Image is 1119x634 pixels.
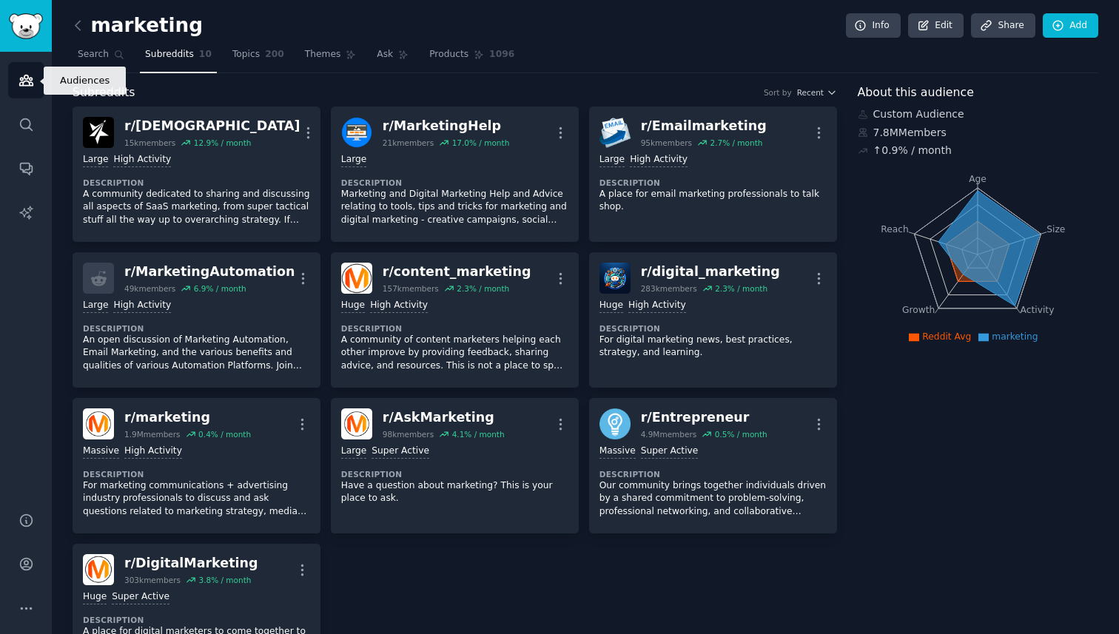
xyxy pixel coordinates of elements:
[124,283,175,294] div: 49k members
[124,575,181,585] div: 303k members
[1043,13,1098,38] a: Add
[599,263,631,294] img: digital_marketing
[83,445,119,459] div: Massive
[83,299,108,313] div: Large
[341,263,372,294] img: content_marketing
[589,107,837,242] a: Emailmarketingr/Emailmarketing95kmembers2.7% / monthLargeHigh ActivityDescriptionA place for emai...
[83,334,310,373] p: An open discussion of Marketing Automation, Email Marketing, and the various benefits and qualiti...
[641,283,697,294] div: 283k members
[227,43,289,73] a: Topics200
[73,43,130,73] a: Search
[710,138,762,148] div: 2.7 % / month
[452,429,505,439] div: 4.1 % / month
[341,299,365,313] div: Huge
[969,174,987,184] tspan: Age
[341,117,372,148] img: MarketingHelp
[383,429,434,439] div: 98k members
[124,117,300,135] div: r/ [DEMOGRAPHIC_DATA]
[83,117,114,148] img: SaaSMarketing
[124,554,258,573] div: r/ DigitalMarketing
[599,299,623,313] div: Huge
[641,408,767,427] div: r/ Entrepreneur
[73,14,203,38] h2: marketing
[113,299,171,313] div: High Activity
[902,305,935,315] tspan: Growth
[908,13,964,38] a: Edit
[1046,223,1065,234] tspan: Size
[341,479,568,505] p: Have a question about marketing? This is your place to ask.
[300,43,362,73] a: Themes
[858,107,1099,122] div: Custom Audience
[452,138,510,148] div: 17.0 % / month
[305,48,341,61] span: Themes
[73,84,135,102] span: Subreddits
[194,138,252,148] div: 12.9 % / month
[599,117,631,148] img: Emailmarketing
[83,469,310,479] dt: Description
[922,331,971,342] span: Reddit Avg
[599,469,827,479] dt: Description
[341,334,568,373] p: A community of content marketers helping each other improve by providing feedback, sharing advice...
[232,48,260,61] span: Topics
[881,223,909,234] tspan: Reach
[199,48,212,61] span: 10
[341,323,568,334] dt: Description
[83,479,310,519] p: For marketing communications + advertising industry professionals to discuss and ask questions re...
[124,408,251,427] div: r/ marketing
[641,263,780,281] div: r/ digital_marketing
[641,445,699,459] div: Super Active
[715,429,767,439] div: 0.5 % / month
[797,87,837,98] button: Recent
[764,87,792,98] div: Sort by
[370,299,428,313] div: High Activity
[383,138,434,148] div: 21k members
[383,263,531,281] div: r/ content_marketing
[383,117,509,135] div: r/ MarketingHelp
[341,469,568,479] dt: Description
[83,188,310,227] p: A community dedicated to sharing and discussing all aspects of SaaS marketing, from super tactica...
[383,283,439,294] div: 157k members
[489,48,514,61] span: 1096
[83,323,310,334] dt: Description
[372,43,414,73] a: Ask
[641,117,767,135] div: r/ Emailmarketing
[377,48,393,61] span: Ask
[599,178,827,188] dt: Description
[83,554,114,585] img: DigitalMarketing
[112,590,169,604] div: Super Active
[194,283,246,294] div: 6.9 % / month
[331,398,579,533] a: AskMarketingr/AskMarketing98kmembers4.1% / monthLargeSuper ActiveDescriptionHave a question about...
[372,445,429,459] div: Super Active
[83,615,310,625] dt: Description
[341,445,366,459] div: Large
[641,429,697,439] div: 4.9M members
[341,153,366,167] div: Large
[873,143,952,158] div: ↑ 0.9 % / month
[858,125,1099,141] div: 7.8M Members
[589,398,837,533] a: Entrepreneurr/Entrepreneur4.9Mmembers0.5% / monthMassiveSuper ActiveDescriptionOur community brin...
[341,178,568,188] dt: Description
[341,188,568,227] p: Marketing and Digital Marketing Help and Advice relating to tools, tips and tricks for marketing ...
[630,153,688,167] div: High Activity
[73,107,320,242] a: SaaSMarketingr/[DEMOGRAPHIC_DATA]15kmembers12.9% / monthLargeHigh ActivityDescriptionA community ...
[73,398,320,533] a: marketingr/marketing1.9Mmembers0.4% / monthMassiveHigh ActivityDescriptionFor marketing communica...
[124,445,182,459] div: High Activity
[797,87,824,98] span: Recent
[83,590,107,604] div: Huge
[83,408,114,439] img: marketing
[124,138,175,148] div: 15k members
[457,283,509,294] div: 2.3 % / month
[198,575,251,585] div: 3.8 % / month
[124,263,295,281] div: r/ MarketingAutomation
[858,84,974,102] span: About this audience
[78,48,109,61] span: Search
[599,323,827,334] dt: Description
[383,408,505,427] div: r/ AskMarketing
[140,43,217,73] a: Subreddits10
[331,107,579,242] a: MarketingHelpr/MarketingHelp21kmembers17.0% / monthLargeDescriptionMarketing and Digital Marketin...
[599,445,636,459] div: Massive
[424,43,520,73] a: Products1096
[599,408,631,439] img: Entrepreneur
[429,48,468,61] span: Products
[628,299,686,313] div: High Activity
